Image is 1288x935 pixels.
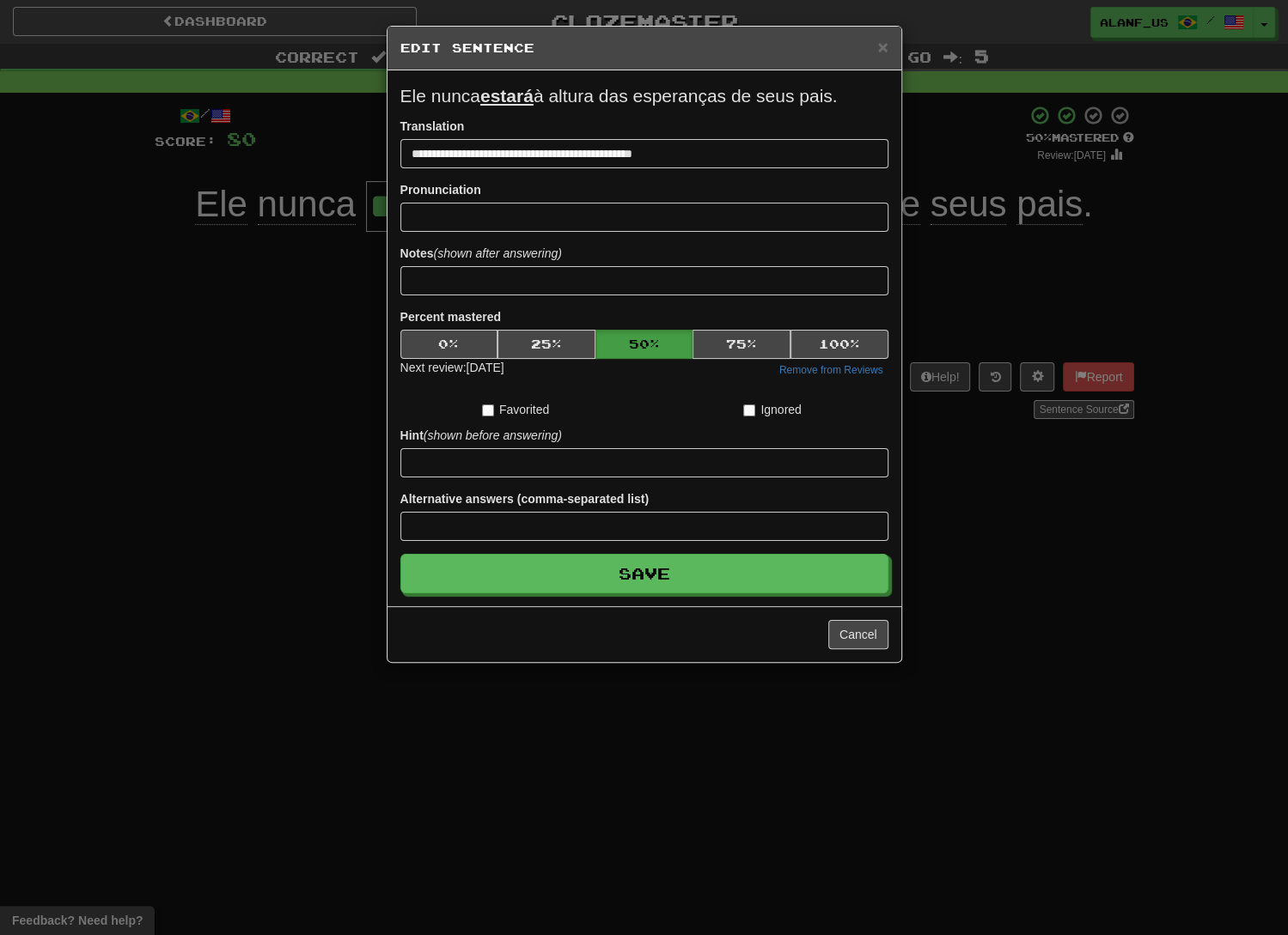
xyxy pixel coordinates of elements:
label: Translation [400,118,465,135]
label: Notes [400,245,562,262]
button: Cancel [828,620,888,649]
input: Favorited [482,404,494,416]
button: 100% [791,330,888,359]
input: Ignored [743,404,755,416]
label: Favorited [482,401,549,418]
label: Alternative answers (comma-separated list) [400,490,649,507]
label: Pronunciation [400,181,481,198]
button: 50% [595,330,693,359]
em: (shown after answering) [433,246,561,260]
label: Hint [400,427,562,444]
div: Percent mastered [400,330,888,359]
span: × [877,37,888,57]
label: Percent mastered [400,308,502,325]
button: 75% [693,330,791,359]
button: Save [400,554,888,593]
p: Ele nunca à altura das esperanças de seus pais. [400,83,888,109]
h5: Edit Sentence [400,39,888,57]
button: Remove from Reviews [774,361,888,379]
button: 25% [497,330,595,359]
button: 0% [400,330,498,359]
button: Close [877,38,888,56]
u: estará [480,86,534,106]
em: (shown before answering) [424,428,562,442]
div: Next review: [DATE] [400,359,504,379]
label: Ignored [743,401,801,418]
